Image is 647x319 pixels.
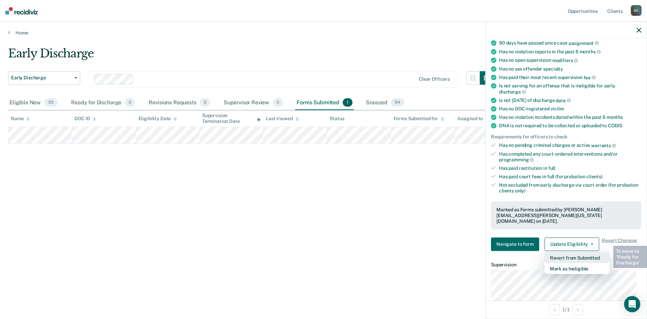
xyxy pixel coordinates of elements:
div: Early Discharge [8,47,493,66]
span: specialty [543,66,563,71]
a: Home [8,30,639,36]
span: months [607,114,623,120]
span: date [556,98,571,103]
span: only) [515,188,525,193]
div: DNA is not required to be collected or uploaded to [499,123,641,129]
div: Requirements for officers to check [491,134,641,140]
div: Supervisor Review [222,96,285,110]
span: 1 [343,98,352,107]
div: Last Viewed [266,116,299,122]
div: Has no sex offender [499,66,641,72]
span: programming [499,157,534,162]
img: Recidiviz [5,7,38,15]
div: Has paid court fees in full (for probation [499,174,641,179]
div: Snoozed [365,96,406,110]
div: Has completed any court-ordered interventions and/or [499,151,641,162]
div: Has no DOC-registered [499,106,641,112]
a: Navigate to form link [491,237,542,251]
span: 0 [200,98,210,107]
div: Supervision Termination Date [202,113,260,124]
span: clients) [586,174,603,179]
div: Has paid their most recent supervision [499,74,641,80]
span: warrants [591,142,616,148]
div: Has no violation incidents dated within the past 6 [499,114,641,120]
span: 94 [391,98,404,107]
div: Has no violation reports in the past 6 [499,49,641,55]
span: Early Discharge [11,75,72,81]
div: Is not serving for an offense that is ineligible for early [499,83,641,95]
div: Forms Submitted for [394,116,444,122]
span: modifiers [552,57,578,63]
div: 90 days have passed since case [499,40,641,46]
div: Revisions Requests [147,96,211,110]
button: Update Eligibility [545,237,599,251]
button: Previous Opportunity [549,304,560,315]
div: Assigned to [457,116,489,122]
div: Eligibility Date [138,116,177,122]
button: Navigate to form [491,237,539,251]
span: 0 [125,98,135,107]
div: Is not [DATE] of discharge [499,97,641,103]
dt: Supervision [491,262,641,267]
div: Marked as Forms submitted by [PERSON_NAME][EMAIL_ADDRESS][PERSON_NAME][US_STATE][DOMAIN_NAME] on ... [496,207,636,224]
span: victim [551,106,564,111]
div: Eligible Now [8,96,59,110]
div: 1 / 1 [486,300,647,318]
div: Has no pending criminal charges or active [499,142,641,149]
span: discharge [499,89,526,94]
div: Not excluded from early discharge via court order (for probation clients [499,182,641,193]
span: full [548,165,555,171]
button: Revert from Submitted [545,252,610,263]
button: Next Opportunity [573,304,583,315]
button: Mark as Ineligible [545,263,610,274]
span: Revert Changes [602,237,637,251]
span: months [580,49,601,54]
div: Name [11,116,30,122]
div: Clear officers [419,76,450,82]
div: Ready for Discharge [70,96,136,110]
span: fee [584,75,596,80]
span: 33 [44,98,58,107]
div: DOC ID [74,116,96,122]
div: Open Intercom Messenger [624,296,640,312]
div: Has no open supervision [499,57,641,63]
div: Status [330,116,344,122]
span: assignment [568,40,599,46]
div: Forms Submitted [295,96,354,110]
span: CODIS [608,123,622,128]
div: K C [631,5,642,16]
div: Has paid restitution in [499,165,641,171]
span: 0 [273,98,283,107]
